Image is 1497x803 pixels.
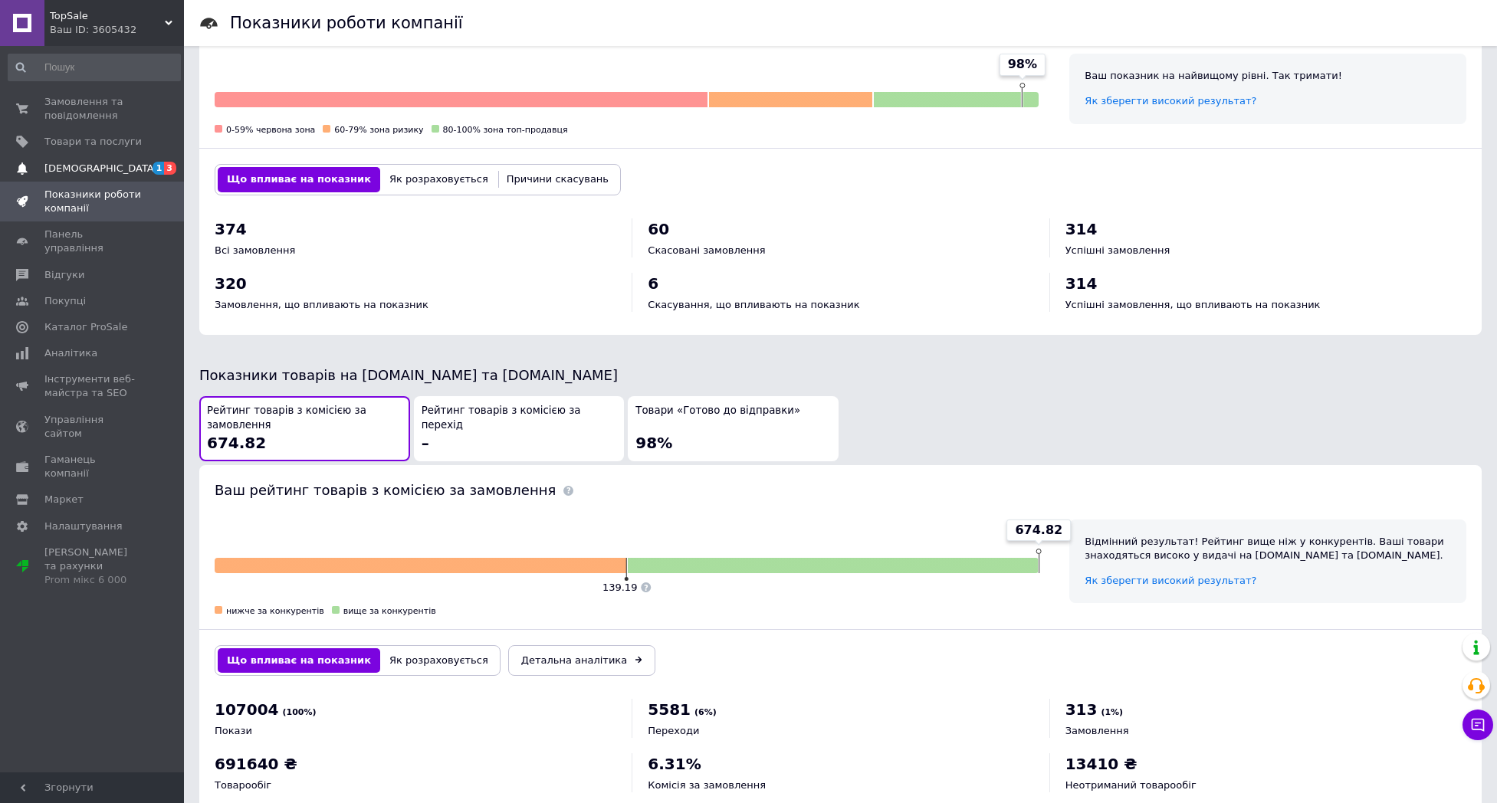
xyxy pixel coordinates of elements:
[215,779,271,791] span: Товарообіг
[44,162,158,175] span: [DEMOGRAPHIC_DATA]
[50,23,184,37] div: Ваш ID: 3605432
[508,645,655,676] a: Детальна аналітика
[230,14,463,32] h1: Показники роботи компанії
[215,220,247,238] span: 374
[44,453,142,480] span: Гаманець компанії
[283,707,317,717] span: (100%)
[334,125,423,135] span: 60-79% зона ризику
[648,299,859,310] span: Скасування, що впливають на показник
[215,725,252,736] span: Покази
[1085,95,1256,107] a: Як зберегти високий результат?
[44,294,86,308] span: Покупці
[694,707,717,717] span: (6%)
[380,648,497,673] button: Як розраховується
[44,268,84,282] span: Відгуки
[1008,56,1037,73] span: 98%
[8,54,181,81] input: Пошук
[1085,575,1256,586] a: Як зберегти високий результат?
[226,606,324,616] span: нижче за конкурентів
[44,228,142,255] span: Панель управління
[1101,707,1123,717] span: (1%)
[44,135,142,149] span: Товари та послуги
[44,546,142,588] span: [PERSON_NAME] та рахунки
[215,299,428,310] span: Замовлення, що впливають на показник
[44,413,142,441] span: Управління сайтом
[207,434,266,452] span: 674.82
[422,434,429,452] span: –
[343,606,436,616] span: вище за конкурентів
[602,582,638,593] span: 139.19
[1015,522,1062,539] span: 674.82
[44,519,123,533] span: Налаштування
[1085,535,1451,562] div: Відмінний результат! Рейтинг вище ніж у конкурентів. Ваші товари знаходяться високо у видачі на [...
[1463,710,1493,740] button: Чат з покупцем
[628,396,839,461] button: Товари «Готово до відправки»98%
[44,573,142,587] div: Prom мікс 6 000
[44,95,142,123] span: Замовлення та повідомлення
[215,755,297,773] span: 691640 ₴
[648,274,658,293] span: 6
[1065,779,1197,791] span: Неотриманий товарообіг
[44,346,97,360] span: Аналітика
[215,244,295,256] span: Всі замовлення
[648,700,691,719] span: 5581
[414,396,625,461] button: Рейтинг товарів з комісією за перехід–
[1065,299,1321,310] span: Успішні замовлення, що впливають на показник
[153,162,165,175] span: 1
[215,482,556,498] span: Ваш рейтинг товарів з комісією за замовлення
[648,755,701,773] span: 6.31%
[648,244,765,256] span: Скасовані замовлення
[215,700,279,719] span: 107004
[226,125,315,135] span: 0-59% червона зона
[50,9,165,23] span: TopSale
[44,188,142,215] span: Показники роботи компанії
[1065,700,1098,719] span: 313
[1085,69,1451,83] div: Ваш показник на найвищому рівні. Так тримати!
[422,404,617,432] span: Рейтинг товарів з комісією за перехід
[648,779,766,791] span: Комісія за замовлення
[164,162,176,175] span: 3
[207,404,402,432] span: Рейтинг товарів з комісією за замовлення
[44,320,127,334] span: Каталог ProSale
[1065,244,1170,256] span: Успішні замовлення
[648,220,669,238] span: 60
[1065,755,1138,773] span: 13410 ₴
[44,493,84,506] span: Маркет
[443,125,568,135] span: 80-100% зона топ-продавця
[1065,274,1098,293] span: 314
[380,167,497,192] button: Як розраховується
[635,434,672,452] span: 98%
[44,372,142,400] span: Інструменти веб-майстра та SEO
[218,167,380,192] button: Що впливає на показник
[218,648,380,673] button: Що впливає на показник
[648,725,699,736] span: Переходи
[199,396,410,461] button: Рейтинг товарів з комісією за замовлення674.82
[497,167,618,192] button: Причини скасувань
[1065,220,1098,238] span: 314
[1065,725,1129,736] span: Замовлення
[199,367,618,383] span: Показники товарів на [DOMAIN_NAME] та [DOMAIN_NAME]
[215,274,247,293] span: 320
[635,404,800,418] span: Товари «Готово до відправки»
